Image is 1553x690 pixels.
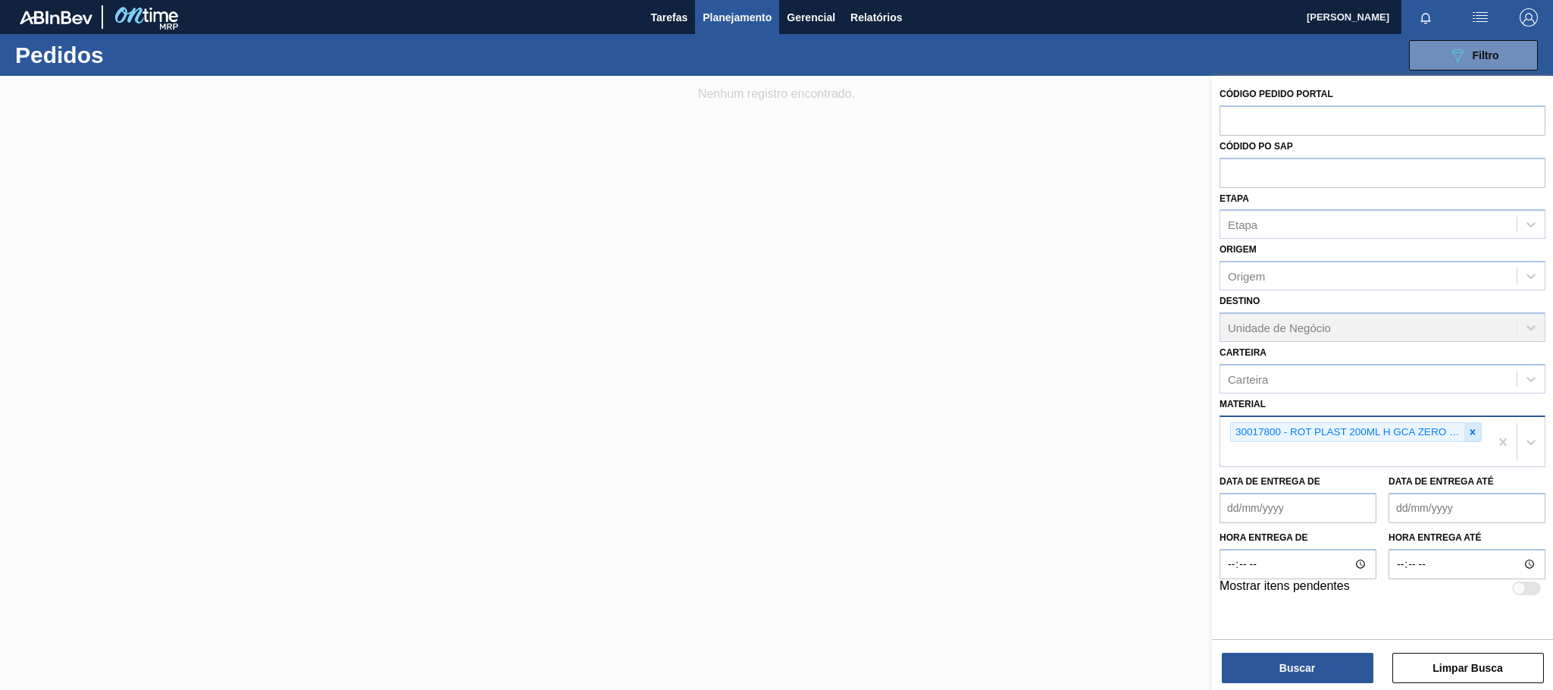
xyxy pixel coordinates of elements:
[1220,347,1267,358] label: Carteira
[1389,476,1494,487] label: Data de Entrega até
[1220,193,1249,204] label: Etapa
[1471,8,1489,27] img: userActions
[1220,89,1333,99] label: Código Pedido Portal
[15,46,244,64] h1: Pedidos
[1220,141,1293,152] label: Códido PO SAP
[1220,579,1350,597] label: Mostrar itens pendentes
[20,11,92,24] img: TNhmsLtSVTkK8tSr43FrP2fwEKptu5GPRR3wAAAABJRU5ErkJggg==
[1409,40,1538,71] button: Filtro
[1473,49,1499,61] span: Filtro
[1401,7,1450,28] button: Notificações
[850,8,902,27] span: Relatórios
[1220,296,1260,306] label: Destino
[1220,399,1266,409] label: Material
[1228,218,1257,231] div: Etapa
[1220,527,1376,549] label: Hora entrega de
[1389,493,1545,523] input: dd/mm/yyyy
[1220,244,1257,255] label: Origem
[650,8,687,27] span: Tarefas
[1228,372,1268,385] div: Carteira
[787,8,835,27] span: Gerencial
[1228,270,1265,283] div: Origem
[703,8,772,27] span: Planejamento
[1231,423,1464,442] div: 30017800 - ROT PLAST 200ML H GCA ZERO NIV22
[1220,493,1376,523] input: dd/mm/yyyy
[1520,8,1538,27] img: Logout
[1220,476,1320,487] label: Data de Entrega de
[1389,527,1545,549] label: Hora entrega até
